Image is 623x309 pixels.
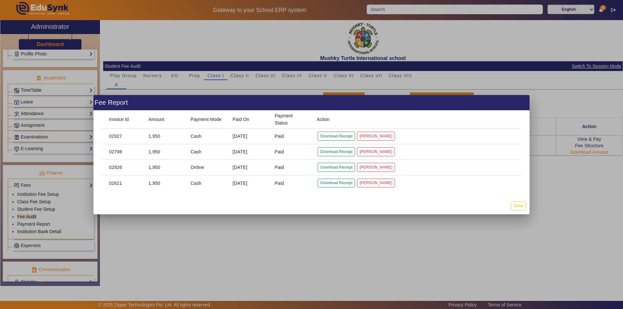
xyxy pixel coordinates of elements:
mat-cell: [DATE] [227,175,270,191]
mat-cell: 02798 [101,144,143,160]
mat-cell: Paid [269,160,311,175]
mat-header-cell: Invoice Id [101,111,143,129]
mat-cell: Online [185,160,227,175]
button: [PERSON_NAME] [357,147,395,156]
mat-cell: [DATE] [227,160,270,175]
mat-cell: Cash [185,144,227,160]
mat-header-cell: Paid On [227,111,270,129]
button: Close [511,201,526,210]
mat-header-cell: Amount [143,111,186,129]
mat-cell: [DATE] [227,129,270,144]
button: Download Receipt [318,163,355,172]
mat-header-cell: Action [311,111,522,129]
button: Download Receipt [318,179,355,187]
mat-cell: Paid [269,144,311,160]
mat-cell: 1,950 [143,175,186,191]
button: Download Receipt [318,132,355,140]
mat-cell: 02926 [101,160,143,175]
mat-header-cell: Payment Status [269,111,311,129]
mat-cell: 1,950 [143,129,186,144]
mat-cell: 02621 [101,175,143,191]
button: [PERSON_NAME] [357,163,395,172]
mat-header-cell: Payment Mode [185,111,227,129]
button: [PERSON_NAME] [357,132,395,140]
button: Download Receipt [318,147,355,156]
mat-cell: 1,950 [143,160,186,175]
button: [PERSON_NAME] [357,179,395,187]
div: Fee Report [93,95,530,110]
mat-cell: Cash [185,175,227,191]
mat-cell: 02927 [101,129,143,144]
mat-cell: Paid [269,175,311,191]
mat-cell: [DATE] [227,144,270,160]
mat-cell: Cash [185,129,227,144]
mat-cell: Paid [269,129,311,144]
mat-cell: 1,950 [143,144,186,160]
